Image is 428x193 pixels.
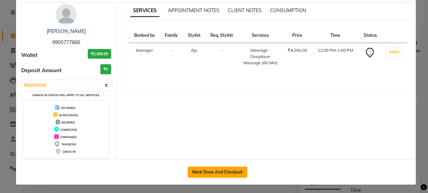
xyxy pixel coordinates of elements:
span: CONSUMPTION [270,7,306,14]
img: avatar [56,4,77,25]
th: Stylist [183,28,205,43]
th: Services [238,28,282,43]
button: START [387,48,401,57]
span: IN PROGRESS [59,114,78,117]
div: Massage - Deeptisue Massage (60 Min) [242,47,278,66]
span: DROPPED [61,121,75,124]
small: Change in status will apply to all services. [32,93,100,97]
td: 12:00 PM-1:00 PM [312,43,359,70]
td: Manager [129,43,160,70]
div: ₹4,200.00 [287,47,308,53]
span: Deposit Amount [21,67,62,75]
button: Mark Done And Checkout [188,167,247,178]
span: COMPLETED [60,128,77,132]
h3: ₹3,500.00 [88,49,111,59]
th: Family [160,28,183,43]
span: UPCOMING [61,106,76,110]
span: APPOINTMENT NOTES [168,7,219,14]
a: [PERSON_NAME] [47,28,86,34]
span: TENTATIVE [61,143,76,146]
th: Status [359,28,382,43]
span: CONFIRMED [60,135,77,139]
span: CHECK-IN [62,150,76,153]
th: Price [282,28,312,43]
span: Wallet [21,51,38,59]
th: Booked by [129,28,160,43]
td: - [205,43,238,70]
th: Req. Stylist [205,28,238,43]
span: 9900777666 [52,39,80,45]
td: - [160,43,183,70]
span: CLIENT NOTES [228,7,262,14]
h3: ₹0 [100,64,111,74]
span: Ajo [191,48,197,53]
th: Time [312,28,359,43]
span: SERVICES [130,5,159,17]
